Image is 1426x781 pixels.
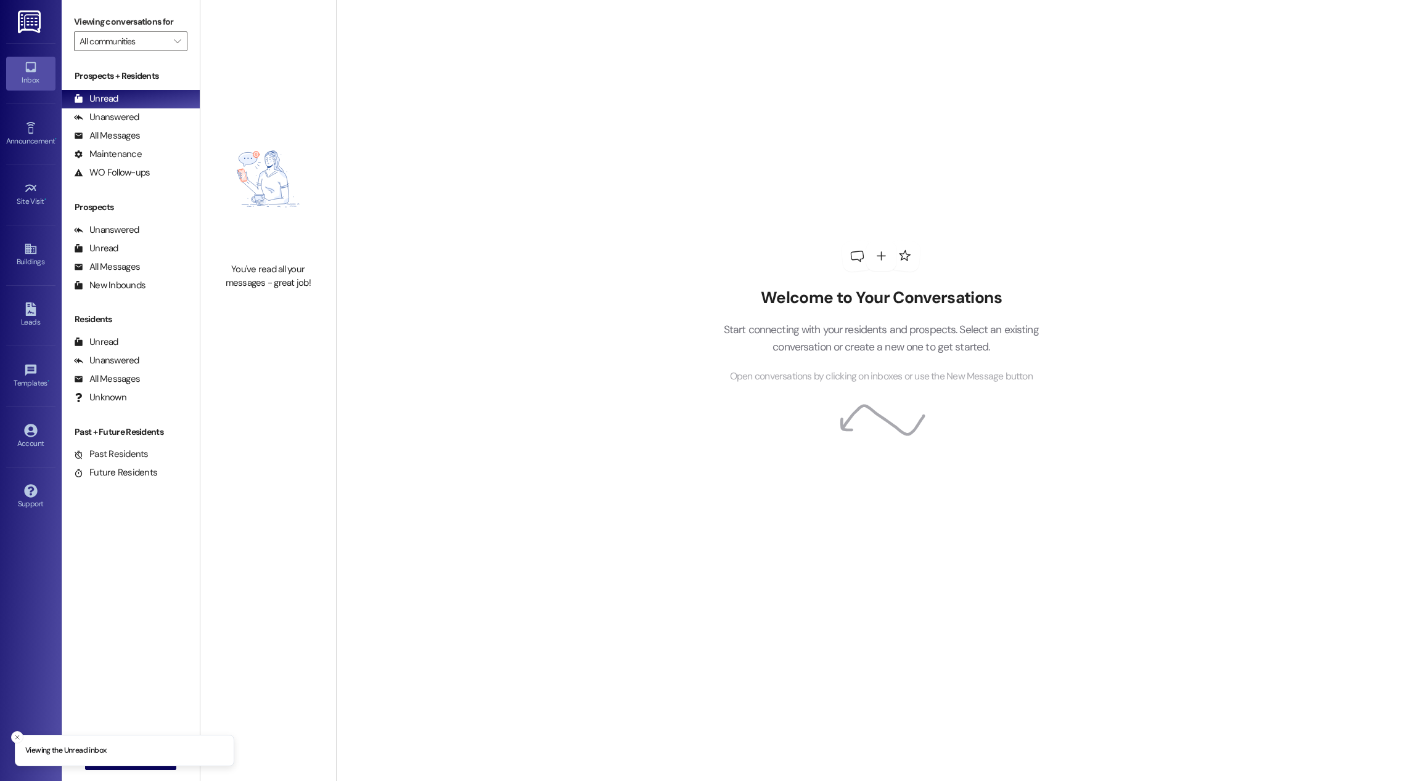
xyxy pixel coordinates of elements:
div: Unread [74,92,118,105]
i:  [174,36,181,46]
a: Inbox [6,57,55,90]
div: All Messages [74,129,140,142]
div: Past Residents [74,448,149,461]
div: Unanswered [74,354,139,367]
img: empty-state [214,101,322,257]
img: ResiDesk Logo [18,10,43,33]
div: Unread [74,242,118,255]
div: Unanswered [74,111,139,124]
div: Prospects + Residents [62,70,200,83]
span: • [55,135,57,144]
div: Future Residents [74,466,157,479]
p: Start connecting with your residents and prospects. Select an existing conversation or create a n... [705,321,1057,356]
a: Site Visit • [6,178,55,211]
div: New Inbounds [74,279,145,292]
div: Maintenance [74,148,142,161]
div: Unknown [74,391,126,404]
a: Templates • [6,360,55,393]
span: • [44,195,46,204]
span: Open conversations by clicking on inboxes or use the New Message button [730,369,1033,384]
a: Leads [6,299,55,332]
h2: Welcome to Your Conversations [705,288,1057,308]
p: Viewing the Unread inbox [25,745,106,756]
a: Support [6,480,55,514]
div: Past + Future Residents [62,426,200,439]
input: All communities [80,31,168,51]
div: You've read all your messages - great job! [214,263,322,289]
span: • [47,377,49,386]
a: Buildings [6,238,55,272]
div: Residents [62,313,200,326]
a: Account [6,420,55,453]
div: Unanswered [74,224,139,237]
label: Viewing conversations for [74,12,187,31]
div: Unread [74,336,118,349]
button: Close toast [11,731,23,743]
div: All Messages [74,373,140,386]
div: Prospects [62,201,200,214]
div: All Messages [74,261,140,273]
div: WO Follow-ups [74,166,150,179]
